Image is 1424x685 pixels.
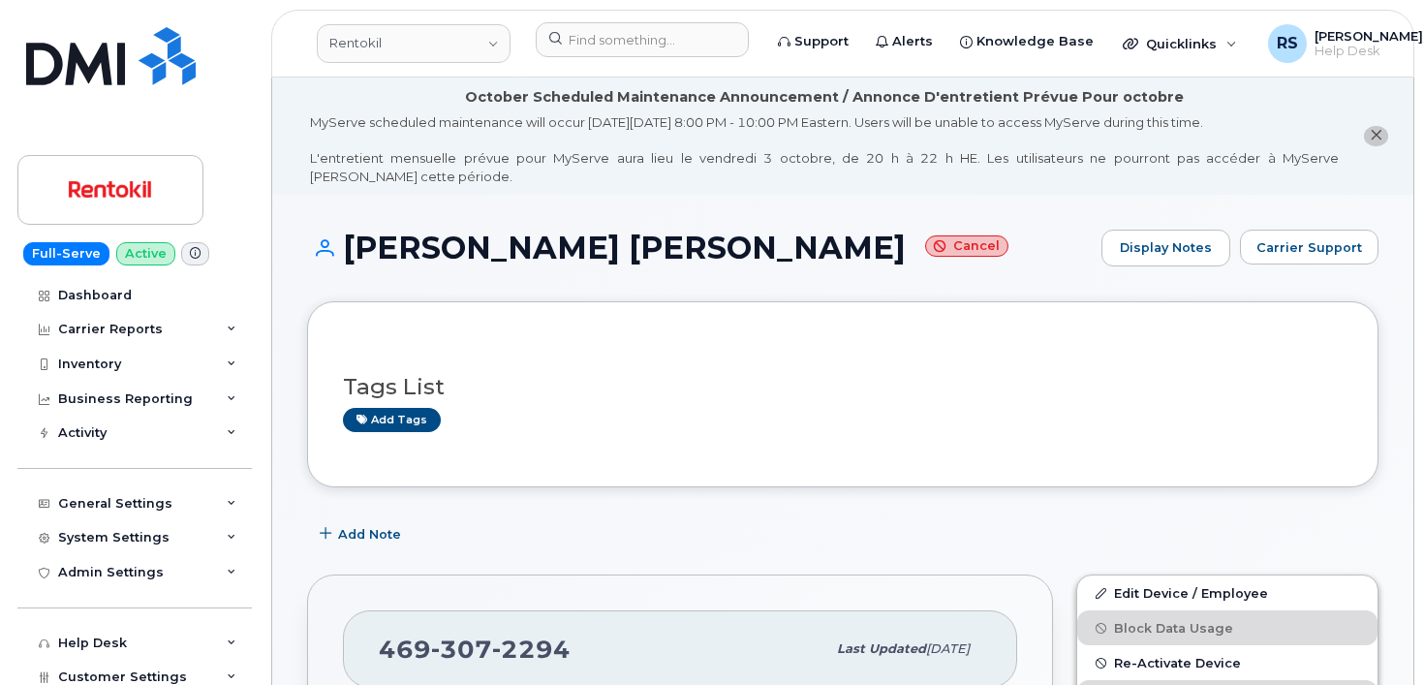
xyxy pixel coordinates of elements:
span: Add Note [338,525,401,544]
span: 2294 [492,635,571,664]
span: Re-Activate Device [1114,656,1241,670]
a: Display Notes [1101,230,1230,266]
button: Re-Activate Device [1077,645,1378,680]
button: Add Note [307,516,418,551]
span: [DATE] [926,641,970,656]
span: 307 [431,635,492,664]
div: October Scheduled Maintenance Announcement / Annonce D'entretient Prévue Pour octobre [465,87,1184,108]
span: Carrier Support [1256,238,1362,257]
h3: Tags List [343,375,1343,399]
a: Add tags [343,408,441,432]
h1: [PERSON_NAME] [PERSON_NAME] [307,231,1092,265]
small: Cancel [925,235,1008,258]
button: Carrier Support [1240,230,1378,265]
a: Edit Device / Employee [1077,576,1378,610]
button: close notification [1364,126,1388,146]
div: MyServe scheduled maintenance will occur [DATE][DATE] 8:00 PM - 10:00 PM Eastern. Users will be u... [310,113,1339,185]
button: Block Data Usage [1077,610,1378,645]
span: Last updated [837,641,926,656]
iframe: Messenger Launcher [1340,601,1409,670]
span: 469 [379,635,571,664]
